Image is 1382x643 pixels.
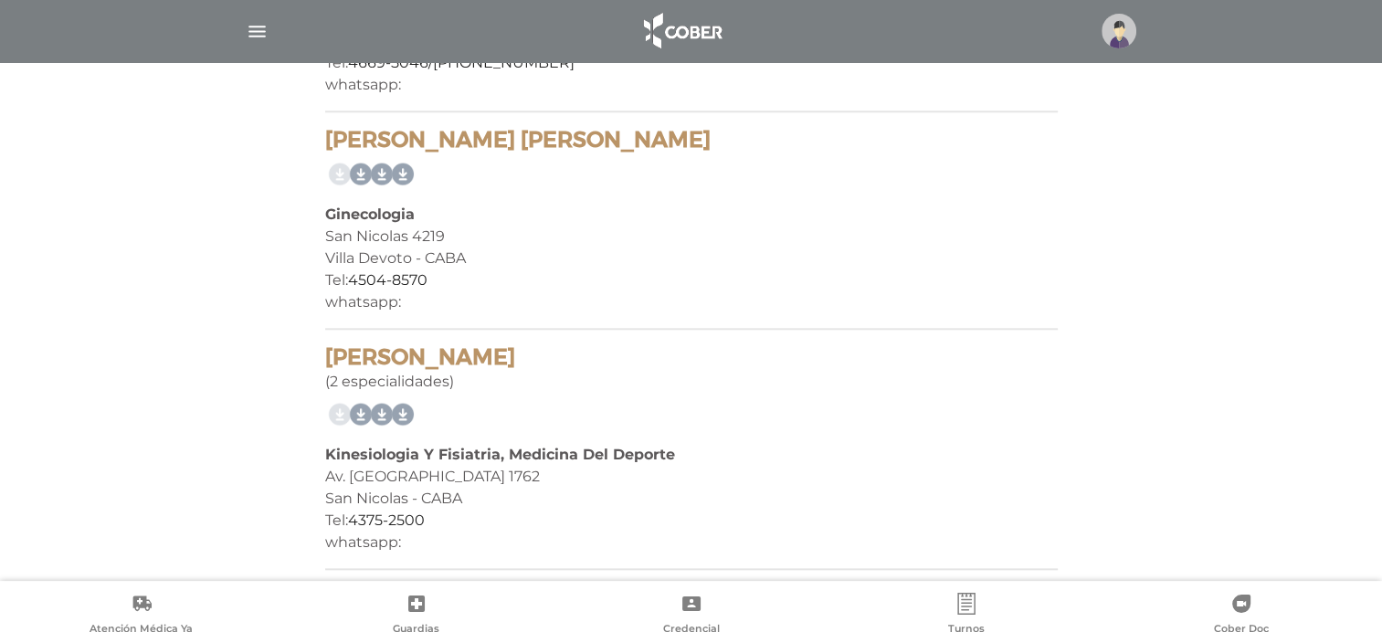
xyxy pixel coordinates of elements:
div: San Nicolas - CABA [325,488,1058,510]
img: logo_cober_home-white.png [634,9,730,53]
a: Cober Doc [1103,593,1378,639]
a: Turnos [828,593,1103,639]
b: Kinesiologia Y Fisiatria, Medicina Del Deporte [325,446,675,463]
a: 4504-8570 [348,271,427,289]
span: Credencial [663,622,720,638]
div: Tel: [325,269,1058,291]
div: Tel: [325,52,1058,74]
b: Ginecologia [325,206,415,223]
div: Villa Devoto - CABA [325,248,1058,269]
span: Turnos [948,622,985,638]
span: Atención Médica Ya [90,622,193,638]
a: 4669-5046/[PHONE_NUMBER] [348,54,575,71]
h4: [PERSON_NAME] [PERSON_NAME] [325,127,1058,153]
h4: [PERSON_NAME] [325,344,1058,371]
div: whatsapp: [325,532,1058,553]
a: 4375-2500 [348,511,425,529]
img: Cober_menu-lines-white.svg [246,20,269,43]
div: Tel: [325,510,1058,532]
div: San Nicolas 4219 [325,226,1058,248]
div: whatsapp: [325,291,1058,313]
span: Guardias [393,622,439,638]
span: Cober Doc [1214,622,1269,638]
a: Credencial [554,593,828,639]
div: Av. [GEOGRAPHIC_DATA] 1762 [325,466,1058,488]
img: profile-placeholder.svg [1102,14,1136,48]
div: (2 especialidades) [325,344,1058,393]
div: whatsapp: [325,74,1058,96]
a: Guardias [279,593,554,639]
a: Atención Médica Ya [4,593,279,639]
